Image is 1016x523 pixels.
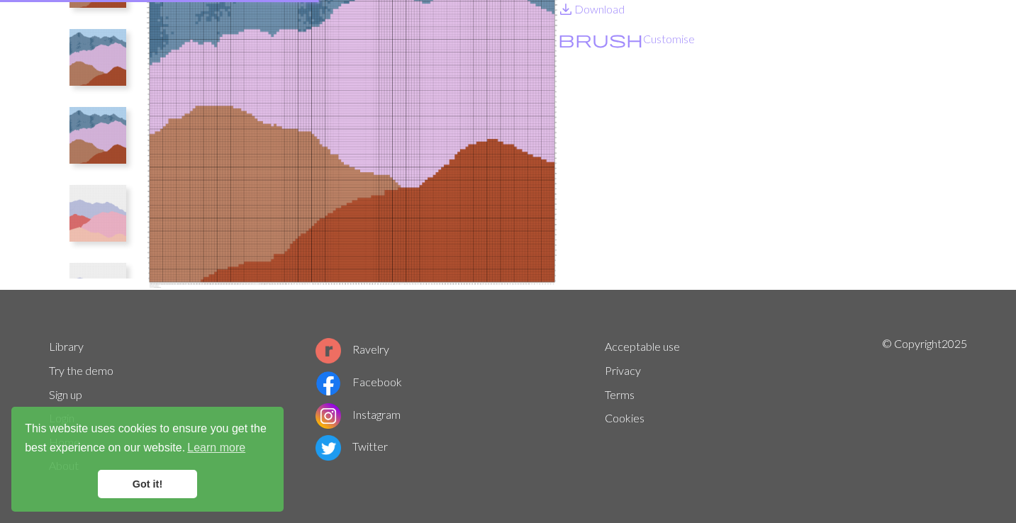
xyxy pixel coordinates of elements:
img: Twitter logo [316,435,341,461]
img: Facebook logo [316,371,341,396]
a: dismiss cookie message [98,470,197,498]
span: This website uses cookies to ensure you get the best experience on our website. [25,420,270,459]
p: © Copyright 2025 [882,335,967,478]
button: CustomiseCustomise [557,30,696,48]
img: Final_Back [69,263,126,320]
i: Download [557,1,574,18]
a: Library [49,339,84,353]
a: learn more about cookies [185,437,247,459]
a: Sign up [49,388,82,401]
a: Acceptable use [605,339,680,353]
a: Ravelry [316,342,389,356]
a: Terms [605,388,635,401]
a: Instagram [316,407,401,421]
a: Privacy [605,364,641,377]
div: cookieconsent [11,407,284,512]
img: Copy of Copy of Mountains_4colors [69,107,126,164]
img: Final_Front [69,185,126,242]
a: Cookies [605,411,644,424]
a: Twitter [316,439,388,453]
img: Copy of Mountains_4colors [69,29,126,86]
i: Customise [558,30,643,47]
a: Facebook [316,375,402,388]
span: brush [558,29,643,49]
img: Instagram logo [316,403,341,429]
img: Ravelry logo [316,338,341,364]
a: Try the demo [49,364,113,377]
a: DownloadDownload [557,2,625,16]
